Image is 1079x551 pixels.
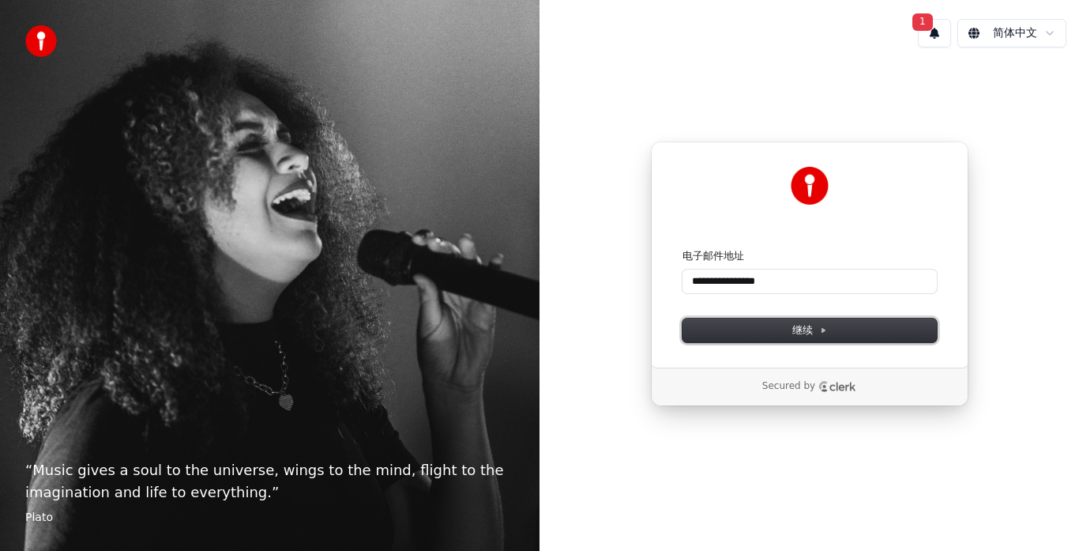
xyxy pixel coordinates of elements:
[682,249,744,263] label: 电子邮件地址
[912,13,933,31] span: 1
[762,380,815,393] p: Secured by
[25,459,514,504] p: “ Music gives a soul to the universe, wings to the mind, flight to the imagination and life to ev...
[791,167,829,205] img: Youka
[918,19,951,47] button: 1
[682,319,937,342] button: 继续
[818,381,856,392] a: Clerk logo
[792,323,827,338] span: 继续
[25,510,514,526] footer: Plato
[25,25,57,57] img: youka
